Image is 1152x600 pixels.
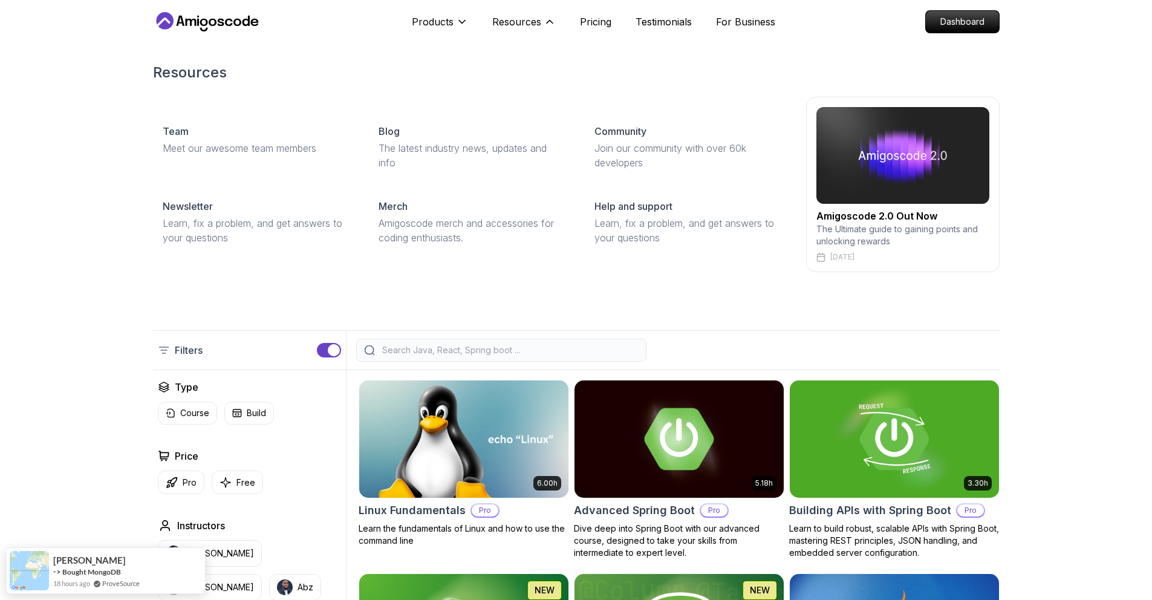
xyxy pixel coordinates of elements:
p: Learn the fundamentals of Linux and how to use the command line [359,523,569,547]
button: Free [212,471,263,494]
h2: Instructors [177,518,225,533]
p: Amigoscode merch and accessories for coding enthusiasts. [379,216,565,245]
h2: Building APIs with Spring Boot [789,502,951,519]
p: Pro [472,504,498,517]
button: Pro [158,471,204,494]
p: Resources [492,15,541,29]
p: Learn, fix a problem, and get answers to your questions [163,216,350,245]
a: Linux Fundamentals card6.00hLinux FundamentalsProLearn the fundamentals of Linux and how to use t... [359,380,569,547]
span: 18 hours ago [53,578,90,589]
a: amigoscode 2.0Amigoscode 2.0 Out NowThe Ultimate guide to gaining points and unlocking rewards[DATE] [806,97,1000,272]
p: Learn, fix a problem, and get answers to your questions [594,216,781,245]
p: Blog [379,124,400,139]
button: Build [224,402,274,425]
p: Abz [298,581,313,593]
a: Building APIs with Spring Boot card3.30hBuilding APIs with Spring BootProLearn to build robust, s... [789,380,1000,559]
p: Community [594,124,646,139]
p: Merch [379,199,408,214]
img: Linux Fundamentals card [359,380,568,498]
img: instructor img [277,579,293,595]
p: Free [236,477,255,489]
button: Products [412,15,468,39]
img: provesource social proof notification image [10,551,49,590]
button: Resources [492,15,556,39]
button: instructor img[PERSON_NAME] [158,540,262,567]
p: [PERSON_NAME] [186,581,254,593]
h2: Advanced Spring Boot [574,502,695,519]
p: Help and support [594,199,672,214]
p: Newsletter [163,199,213,214]
p: NEW [535,584,555,596]
p: Pro [183,477,197,489]
a: Help and supportLearn, fix a problem, and get answers to your questions [585,189,791,255]
p: 6.00h [537,478,558,488]
p: NEW [750,584,770,596]
p: 3.30h [968,478,988,488]
p: Join our community with over 60k developers [594,141,781,170]
p: [DATE] [830,252,854,262]
a: MerchAmigoscode merch and accessories for coding enthusiasts. [369,189,575,255]
p: Pro [701,504,727,517]
a: Bought MongoDB [62,567,121,576]
a: Dashboard [925,10,1000,33]
a: ProveSource [102,578,140,589]
h2: Linux Fundamentals [359,502,466,519]
p: Products [412,15,454,29]
p: Team [163,124,189,139]
h2: Resources [153,63,1000,82]
p: The latest industry news, updates and info [379,141,565,170]
p: Filters [175,343,203,357]
p: The Ultimate guide to gaining points and unlocking rewards [816,223,989,247]
button: Course [158,402,217,425]
img: instructor img [166,546,181,561]
iframe: chat widget [1077,524,1152,582]
p: [PERSON_NAME] [186,547,254,559]
img: Building APIs with Spring Boot card [790,380,999,498]
h2: Type [175,380,198,394]
span: [PERSON_NAME] [53,555,126,566]
a: TeamMeet our awesome team members [153,114,359,165]
p: Dive deep into Spring Boot with our advanced course, designed to take your skills from intermedia... [574,523,784,559]
h2: Amigoscode 2.0 Out Now [816,209,989,223]
a: Advanced Spring Boot card5.18hAdvanced Spring BootProDive deep into Spring Boot with our advanced... [574,380,784,559]
p: Pro [957,504,984,517]
a: CommunityJoin our community with over 60k developers [585,114,791,180]
a: For Business [716,15,775,29]
p: 5.18h [755,478,773,488]
img: Advanced Spring Boot card [574,380,784,498]
a: Testimonials [636,15,692,29]
p: Dashboard [926,11,999,33]
a: NewsletterLearn, fix a problem, and get answers to your questions [153,189,359,255]
p: Build [247,407,266,419]
img: amigoscode 2.0 [816,107,989,204]
a: BlogThe latest industry news, updates and info [369,114,575,180]
h2: Price [175,449,198,463]
p: Meet our awesome team members [163,141,350,155]
input: Search Java, React, Spring boot ... [380,344,639,356]
p: Learn to build robust, scalable APIs with Spring Boot, mastering REST principles, JSON handling, ... [789,523,1000,559]
span: -> [53,567,61,576]
p: Course [180,407,209,419]
a: Pricing [580,15,611,29]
